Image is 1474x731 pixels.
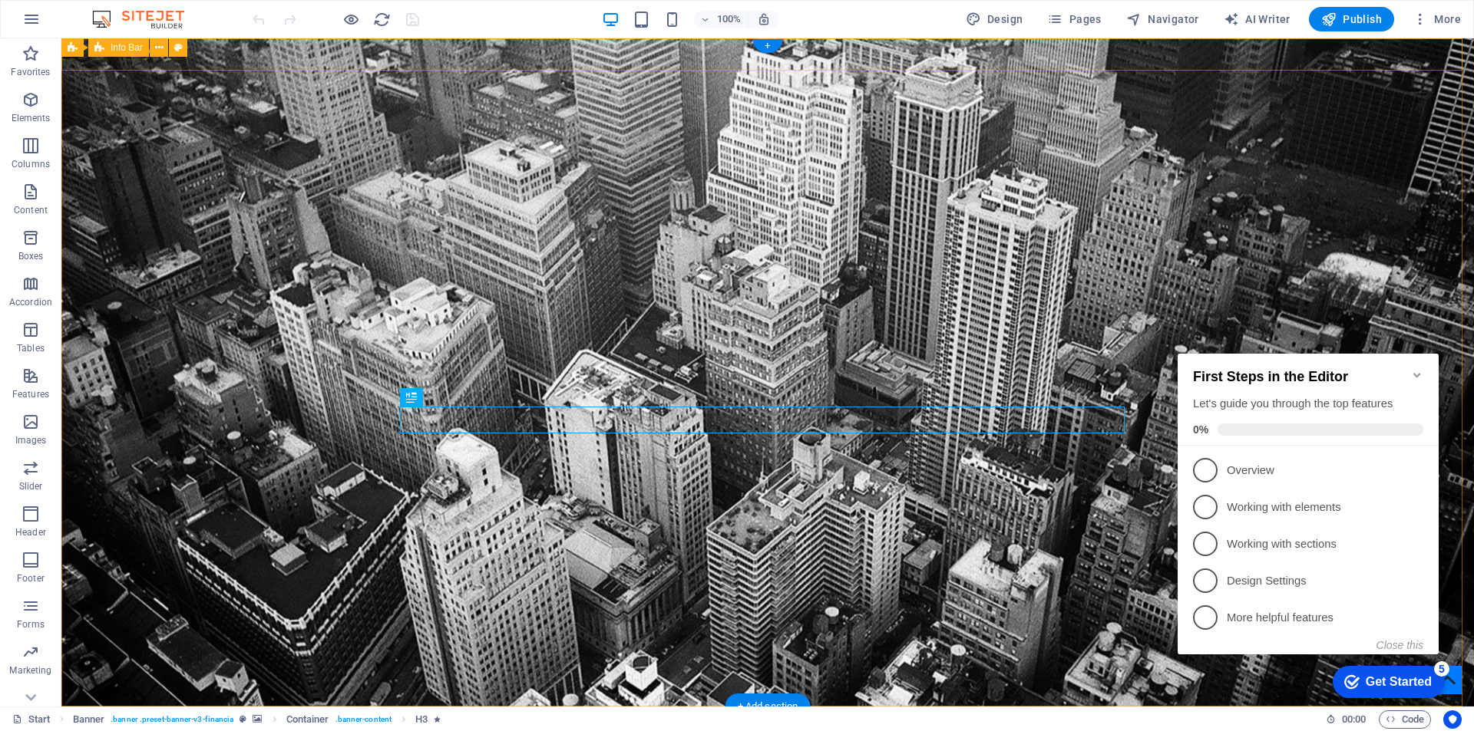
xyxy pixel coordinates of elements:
button: Close this [205,308,252,320]
span: Click to select. Double-click to edit [286,710,329,729]
img: Editor Logo [88,10,203,28]
div: Get Started [194,344,260,357]
button: Design [960,7,1029,31]
a: Click to cancel selection. Double-click to open Pages [12,710,51,729]
div: + Add section [725,693,811,719]
button: Code [1379,710,1431,729]
button: Click here to leave preview mode and continue editing [342,10,360,28]
p: Columns [12,158,50,170]
h2: First Steps in the Editor [21,38,252,54]
span: . banner-content [335,710,392,729]
span: More [1413,12,1461,27]
button: Usercentrics [1443,710,1462,729]
span: Design [966,12,1023,27]
i: Reload page [373,11,391,28]
p: Content [14,204,48,216]
p: Tables [17,342,45,354]
p: Images [15,434,47,446]
p: Design Settings [55,242,240,258]
span: Click to select. Double-click to edit [415,710,428,729]
p: Favorites [11,66,50,78]
button: Pages [1041,7,1107,31]
div: Minimize checklist [240,38,252,50]
span: 00 00 [1342,710,1366,729]
i: This element is a customizable preset [240,715,246,723]
p: More helpful features [55,278,240,295]
span: Pages [1047,12,1101,27]
p: Boxes [18,250,44,262]
span: : [1353,713,1355,725]
button: 100% [694,10,749,28]
p: Forms [17,618,45,631]
p: Slider [19,480,43,492]
li: Overview [6,120,267,157]
button: More [1406,7,1467,31]
h6: 100% [717,10,742,28]
span: AI Writer [1224,12,1291,27]
button: AI Writer [1218,7,1297,31]
h6: Session time [1326,710,1367,729]
span: . banner .preset-banner-v3-financia [111,710,233,729]
button: Publish [1309,7,1394,31]
span: 0% [21,92,46,104]
span: Navigator [1126,12,1199,27]
i: Element contains an animation [434,715,441,723]
p: Working with sections [55,205,240,221]
i: On resize automatically adjust zoom level to fit chosen device. [757,12,771,26]
li: Design Settings [6,231,267,268]
span: Code [1386,710,1424,729]
li: Working with elements [6,157,267,194]
div: Get Started 5 items remaining, 0% complete [161,334,273,367]
div: + [752,39,782,53]
div: Let's guide you through the top features [21,64,252,81]
span: Info Bar [111,43,143,52]
nav: breadcrumb [73,710,441,729]
p: Features [12,388,49,400]
p: Elements [12,112,51,124]
li: More helpful features [6,268,267,305]
p: Working with elements [55,168,240,184]
div: 5 [263,330,278,345]
p: Overview [55,131,240,147]
button: Navigator [1120,7,1205,31]
span: Publish [1321,12,1382,27]
p: Footer [17,572,45,584]
div: Design (Ctrl+Alt+Y) [960,7,1029,31]
i: This element contains a background [253,715,262,723]
button: reload [372,10,391,28]
p: Header [15,526,46,538]
p: Marketing [9,664,51,677]
span: Click to select. Double-click to edit [73,710,105,729]
p: Accordion [9,296,52,308]
li: Working with sections [6,194,267,231]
